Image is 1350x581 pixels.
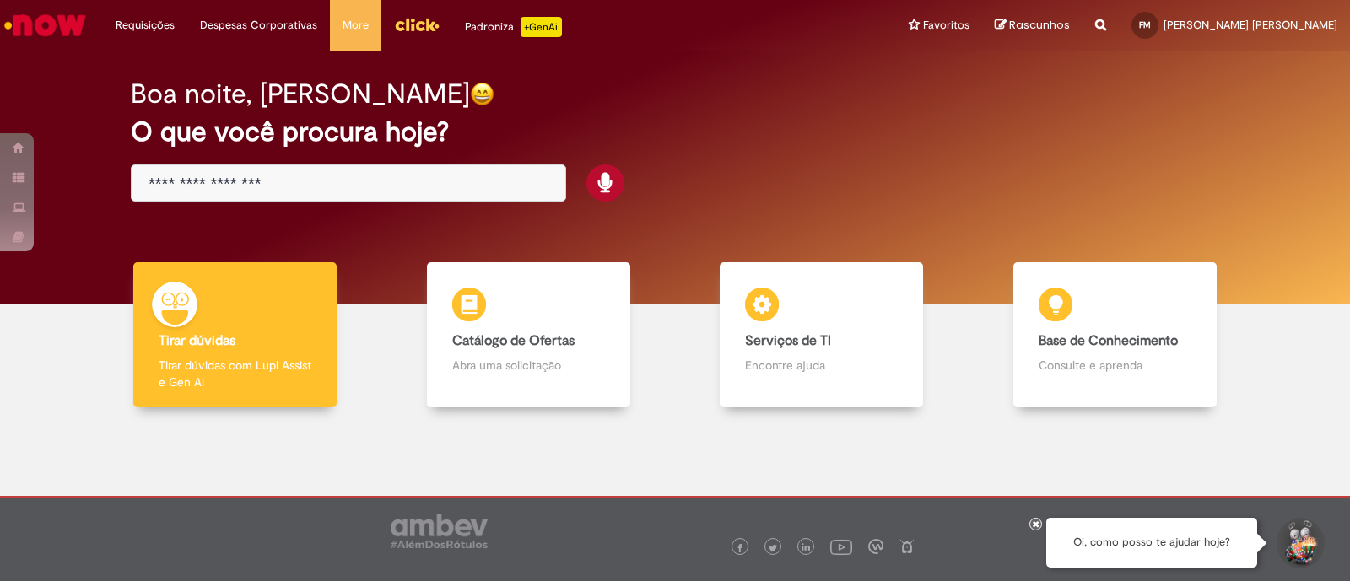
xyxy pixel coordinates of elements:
[969,262,1262,408] a: Base de Conhecimento Consulte e aprenda
[452,357,605,374] p: Abra uma solicitação
[1039,357,1191,374] p: Consulte e aprenda
[1009,17,1070,33] span: Rascunhos
[2,8,89,42] img: ServiceNow
[736,544,744,552] img: logo_footer_facebook.png
[830,535,852,557] img: logo_footer_youtube.png
[382,262,676,408] a: Catálogo de Ofertas Abra uma solicitação
[995,18,1070,34] a: Rascunhos
[343,17,369,34] span: More
[391,514,488,548] img: logo_footer_ambev_rotulo_gray.png
[802,543,810,553] img: logo_footer_linkedin.png
[131,79,470,109] h2: Boa noite, [PERSON_NAME]
[470,82,494,106] img: happy-face.png
[521,17,562,37] p: +GenAi
[1274,518,1325,568] button: Iniciar Conversa de Suporte
[1039,332,1178,349] b: Base de Conhecimento
[116,17,175,34] span: Requisições
[159,357,311,390] p: Tirar dúvidas com Lupi Assist e Gen Ai
[465,17,562,37] div: Padroniza
[1046,518,1257,568] div: Oi, como posso te ajudar hoje?
[899,539,915,554] img: logo_footer_naosei.png
[769,544,777,552] img: logo_footer_twitter.png
[1164,18,1337,32] span: [PERSON_NAME] [PERSON_NAME]
[89,262,382,408] a: Tirar dúvidas Tirar dúvidas com Lupi Assist e Gen Ai
[868,539,883,554] img: logo_footer_workplace.png
[394,12,440,37] img: click_logo_yellow_360x200.png
[131,117,1219,147] h2: O que você procura hoje?
[159,332,235,349] b: Tirar dúvidas
[452,332,575,349] b: Catálogo de Ofertas
[1139,19,1151,30] span: FM
[745,332,831,349] b: Serviços de TI
[923,17,969,34] span: Favoritos
[200,17,317,34] span: Despesas Corporativas
[745,357,898,374] p: Encontre ajuda
[675,262,969,408] a: Serviços de TI Encontre ajuda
